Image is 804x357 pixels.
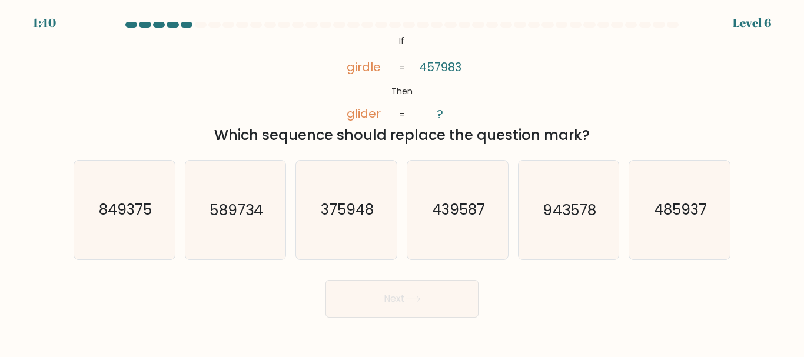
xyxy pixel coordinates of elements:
[81,125,723,146] div: Which sequence should replace the question mark?
[328,32,476,123] svg: @import url('[URL][DOMAIN_NAME]);
[391,85,413,97] tspan: Then
[733,14,771,32] div: Level 6
[654,200,707,221] text: 485937
[432,200,485,221] text: 439587
[33,14,56,32] div: 1:40
[419,59,461,75] tspan: 457983
[325,280,479,318] button: Next
[399,61,404,73] tspan: =
[347,106,381,122] tspan: glider
[399,35,404,46] tspan: If
[399,108,404,120] tspan: =
[99,200,152,221] text: 849375
[347,59,381,75] tspan: girdle
[210,200,263,221] text: 589734
[543,200,596,221] text: 943578
[321,200,374,221] text: 375948
[437,106,444,122] tspan: ?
